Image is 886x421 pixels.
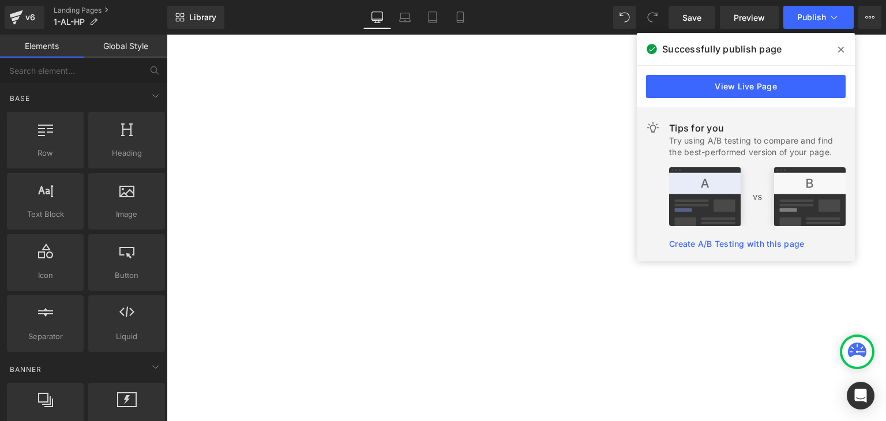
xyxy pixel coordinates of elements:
[720,6,779,29] a: Preview
[10,330,80,343] span: Separator
[682,12,701,24] span: Save
[92,147,162,159] span: Heading
[5,6,44,29] a: v6
[669,167,846,226] img: tip.png
[84,35,167,58] a: Global Style
[669,121,846,135] div: Tips for you
[419,6,446,29] a: Tablet
[54,6,167,15] a: Landing Pages
[189,12,216,22] span: Library
[783,6,854,29] button: Publish
[10,269,80,281] span: Icon
[10,147,80,159] span: Row
[9,93,31,104] span: Base
[391,6,419,29] a: Laptop
[446,6,474,29] a: Mobile
[9,364,43,375] span: Banner
[167,6,224,29] a: New Library
[363,6,391,29] a: Desktop
[92,269,162,281] span: Button
[669,135,846,158] div: Try using A/B testing to compare and find the best-performed version of your page.
[641,6,664,29] button: Redo
[646,121,660,135] img: light.svg
[23,10,37,25] div: v6
[662,42,782,56] span: Successfully publish page
[669,239,804,249] a: Create A/B Testing with this page
[54,17,85,27] span: 1-AL-HP
[797,13,826,22] span: Publish
[92,208,162,220] span: Image
[646,75,846,98] a: View Live Page
[613,6,636,29] button: Undo
[10,208,80,220] span: Text Block
[92,330,162,343] span: Liquid
[734,12,765,24] span: Preview
[858,6,881,29] button: More
[847,382,874,409] div: Open Intercom Messenger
